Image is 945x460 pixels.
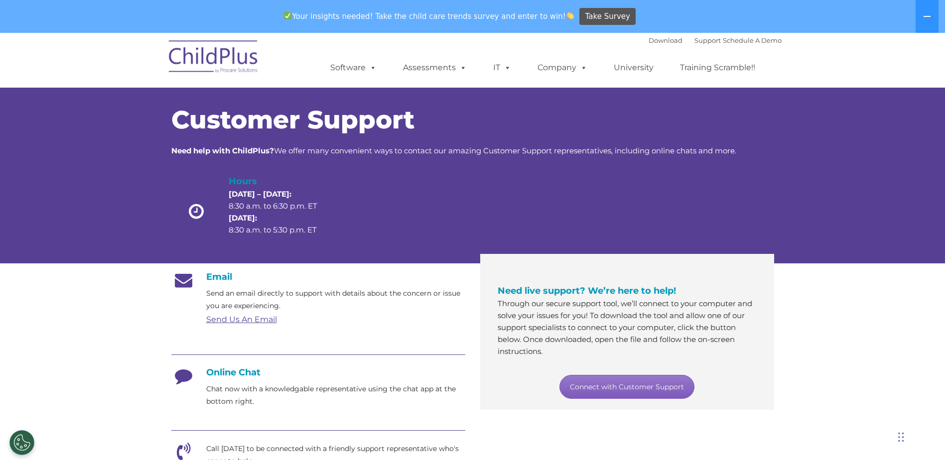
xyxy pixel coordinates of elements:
[782,352,945,460] iframe: Chat Widget
[649,36,782,44] font: |
[229,188,334,236] p: 8:30 a.m. to 6:30 p.m. ET 8:30 a.m. to 5:30 p.m. ET
[393,58,477,78] a: Assessments
[9,430,34,455] button: Cookies Settings
[723,36,782,44] a: Schedule A Demo
[649,36,682,44] a: Download
[498,298,757,357] p: Through our secure support tool, we’ll connect to your computer and solve your issues for you! To...
[229,213,257,223] strong: [DATE]:
[559,375,694,399] a: Connect with Customer Support
[694,36,721,44] a: Support
[171,105,414,135] span: Customer Support
[284,12,291,19] img: ✅
[566,12,574,19] img: 👏
[206,287,465,312] p: Send an email directly to support with details about the concern or issue you are experiencing.
[229,174,334,188] h4: Hours
[898,422,904,452] div: Drag
[206,315,277,324] a: Send Us An Email
[171,146,274,155] strong: Need help with ChildPlus?
[483,58,521,78] a: IT
[229,189,291,199] strong: [DATE] – [DATE]:
[498,285,676,296] span: Need live support? We’re here to help!
[585,8,630,25] span: Take Survey
[171,271,465,282] h4: Email
[171,367,465,378] h4: Online Chat
[171,146,736,155] span: We offer many convenient ways to contact our amazing Customer Support representatives, including ...
[280,6,578,26] span: Your insights needed! Take the child care trends survey and enter to win!
[579,8,636,25] a: Take Survey
[164,33,264,83] img: ChildPlus by Procare Solutions
[320,58,387,78] a: Software
[604,58,664,78] a: University
[528,58,597,78] a: Company
[206,383,465,408] p: Chat now with a knowledgable representative using the chat app at the bottom right.
[670,58,765,78] a: Training Scramble!!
